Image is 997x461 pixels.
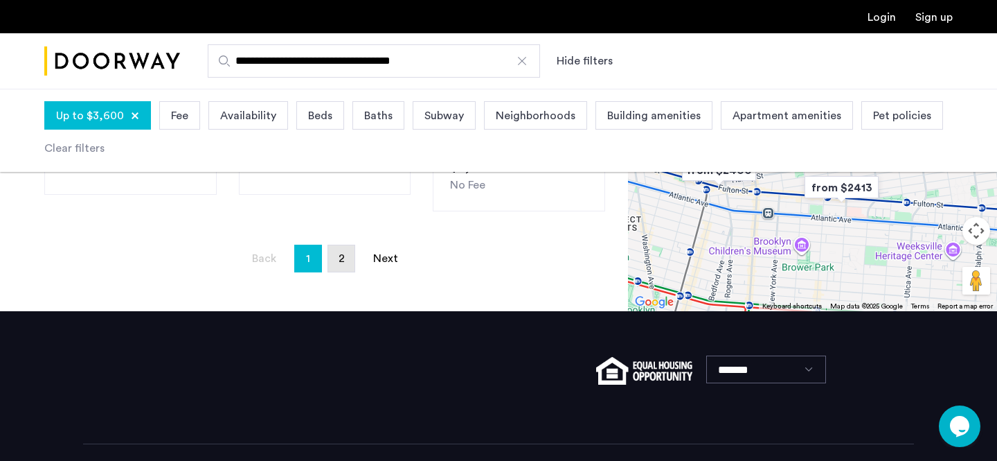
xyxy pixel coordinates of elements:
[372,245,399,272] a: Next
[44,35,180,87] img: logo
[496,107,575,124] span: Neighborhoods
[915,12,953,23] a: Registration
[962,217,990,245] button: Map camera controls
[252,253,276,264] span: Back
[339,253,345,264] span: 2
[557,53,613,69] button: Show or hide filters
[220,107,276,124] span: Availability
[424,107,464,124] span: Subway
[308,107,332,124] span: Beds
[706,356,826,383] select: Language select
[56,107,124,124] span: Up to $3,600
[44,35,180,87] a: Cazamio Logo
[171,107,188,124] span: Fee
[44,140,105,157] div: Clear filters
[306,247,310,270] span: 1
[937,302,993,311] a: Report a map error
[450,180,485,191] span: No Fee
[631,293,677,311] img: Google
[733,107,841,124] span: Apartment amenities
[830,303,903,310] span: Map data ©2025 Google
[799,172,884,203] div: from $2413
[676,155,762,186] div: from $2400
[631,293,677,311] a: Open this area in Google Maps (opens a new window)
[962,267,990,295] button: Drag Pegman onto the map to open Street View
[607,107,701,124] span: Building amenities
[873,107,931,124] span: Pet policies
[762,302,822,311] button: Keyboard shortcuts
[868,12,896,23] a: Login
[911,302,929,311] a: Terms (opens in new tab)
[596,357,692,385] img: equal-housing.png
[208,44,540,78] input: Apartment Search
[44,245,605,272] nav: Pagination
[939,406,983,447] iframe: chat widget
[364,107,393,124] span: Baths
